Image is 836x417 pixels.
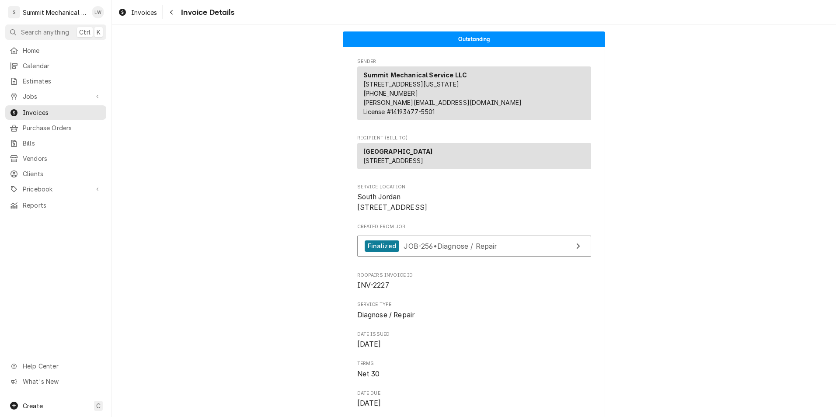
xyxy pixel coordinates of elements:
a: Purchase Orders [5,121,106,135]
a: Go to What's New [5,374,106,389]
a: Estimates [5,74,106,88]
span: Pricebook [23,184,89,194]
a: Home [5,43,106,58]
span: Service Type [357,301,591,308]
button: Navigate back [164,5,178,19]
div: Finalized [365,240,399,252]
div: Service Location [357,184,591,213]
span: Outstanding [458,36,490,42]
div: Date Due [357,390,591,409]
div: Status [343,31,605,47]
span: Net 30 [357,370,380,378]
span: Jobs [23,92,89,101]
strong: [GEOGRAPHIC_DATA] [363,148,433,155]
a: Bills [5,136,106,150]
span: South Jordan [STREET_ADDRESS] [357,193,428,212]
button: Search anythingCtrlK [5,24,106,40]
span: Search anything [21,28,69,37]
span: Service Type [357,310,591,320]
a: [PERSON_NAME][EMAIL_ADDRESS][DOMAIN_NAME] [363,99,522,106]
span: Calendar [23,61,102,70]
span: Date Issued [357,331,591,338]
span: Vendors [23,154,102,163]
span: Estimates [23,76,102,86]
span: [DATE] [357,399,381,407]
span: Invoice Details [178,7,234,18]
span: Create [23,402,43,410]
span: INV-2227 [357,281,389,289]
a: Go to Jobs [5,89,106,104]
span: [STREET_ADDRESS][US_STATE] [363,80,460,88]
span: [DATE] [357,340,381,348]
a: Go to Pricebook [5,182,106,196]
span: Roopairs Invoice ID [357,280,591,291]
span: Service Location [357,184,591,191]
div: S [8,6,20,18]
span: Invoices [131,8,157,17]
span: Terms [357,360,591,367]
div: Recipient (Bill To) [357,143,591,169]
div: Sender [357,66,591,124]
div: Invoice Sender [357,58,591,124]
span: Service Location [357,192,591,212]
div: Landon Weeks's Avatar [92,6,104,18]
span: Bills [23,139,102,148]
div: Date Issued [357,331,591,350]
span: License # 14193477-5501 [363,108,435,115]
a: [PHONE_NUMBER] [363,90,418,97]
a: Calendar [5,59,106,73]
a: View Job [357,236,591,257]
span: Purchase Orders [23,123,102,132]
span: Help Center [23,361,101,371]
a: Clients [5,167,106,181]
div: Summit Mechanical Service LLC [23,8,87,17]
span: Ctrl [79,28,91,37]
span: What's New [23,377,101,386]
span: Invoices [23,108,102,117]
span: Date Issued [357,339,591,350]
span: Terms [357,369,591,379]
div: Recipient (Bill To) [357,143,591,173]
span: Home [23,46,102,55]
a: Invoices [5,105,106,120]
div: Roopairs Invoice ID [357,272,591,291]
strong: Summit Mechanical Service LLC [363,71,467,79]
span: Sender [357,58,591,65]
div: Created From Job [357,223,591,261]
a: Invoices [115,5,160,20]
div: Invoice Recipient [357,135,591,173]
div: LW [92,6,104,18]
span: Recipient (Bill To) [357,135,591,142]
span: Date Due [357,398,591,409]
div: Service Type [357,301,591,320]
span: [STREET_ADDRESS] [363,157,424,164]
span: JOB-256 • Diagnose / Repair [404,241,497,250]
a: Vendors [5,151,106,166]
div: Terms [357,360,591,379]
span: Diagnose / Repair [357,311,415,319]
span: Roopairs Invoice ID [357,272,591,279]
span: K [97,28,101,37]
div: Sender [357,66,591,120]
a: Go to Help Center [5,359,106,373]
span: C [96,401,101,410]
span: Clients [23,169,102,178]
span: Reports [23,201,102,210]
span: Created From Job [357,223,591,230]
a: Reports [5,198,106,212]
span: Date Due [357,390,591,397]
